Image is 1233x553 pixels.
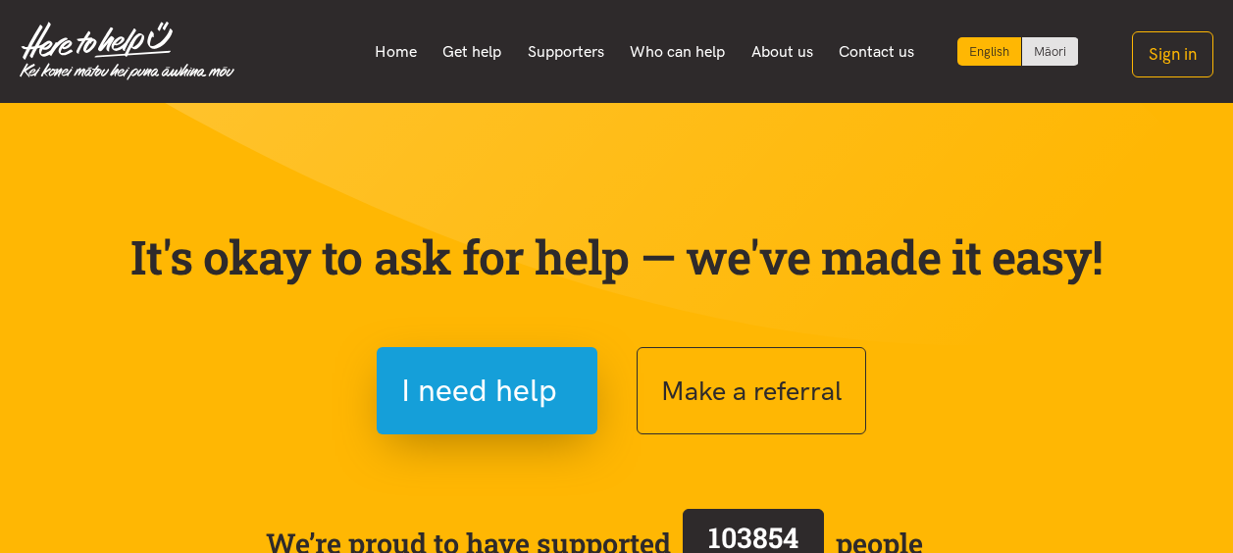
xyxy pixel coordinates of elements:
[361,31,430,73] a: Home
[401,366,557,416] span: I need help
[1022,37,1078,66] a: Switch to Te Reo Māori
[20,22,234,80] img: Home
[514,31,617,73] a: Supporters
[637,347,866,434] button: Make a referral
[1132,31,1213,77] button: Sign in
[127,228,1107,285] p: It's okay to ask for help — we've made it easy!
[957,37,1022,66] div: Current language
[739,31,827,73] a: About us
[430,31,515,73] a: Get help
[826,31,928,73] a: Contact us
[377,347,597,434] button: I need help
[957,37,1079,66] div: Language toggle
[617,31,739,73] a: Who can help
